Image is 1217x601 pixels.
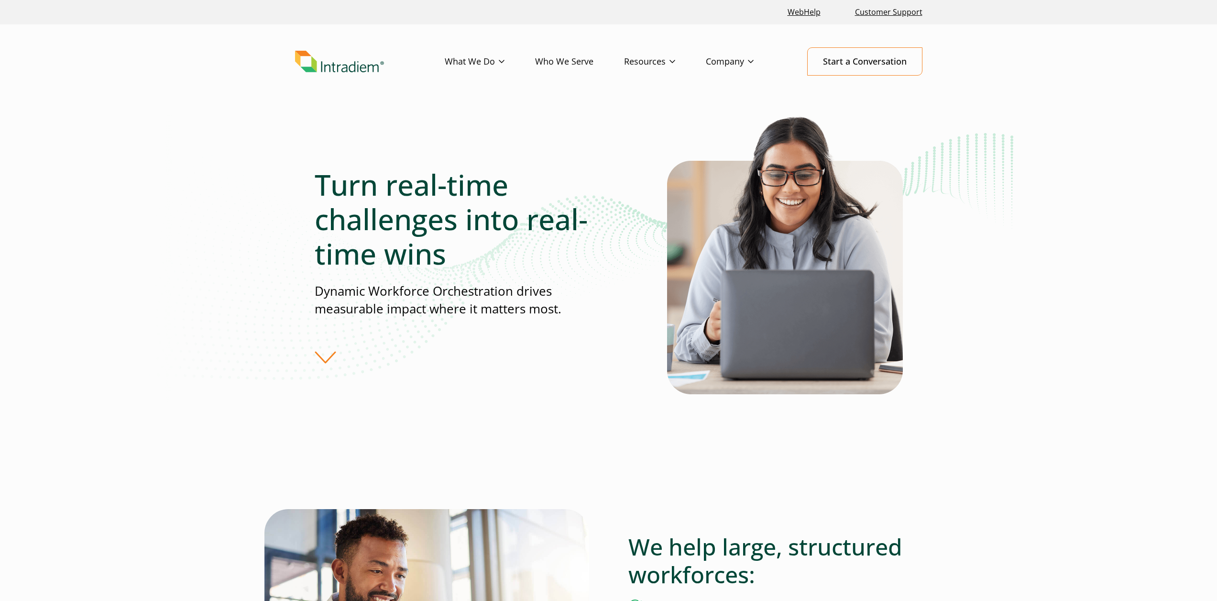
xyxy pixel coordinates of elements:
a: Link opens in a new window [784,2,824,22]
a: Link to homepage of Intradiem [295,51,445,73]
h2: We help large, structured workforces: [628,533,903,588]
a: What We Do [445,48,535,76]
a: Company [706,48,784,76]
img: Intradiem [295,51,384,73]
p: Dynamic Workforce Orchestration drives measurable impact where it matters most. [315,282,608,318]
a: Who We Serve [535,48,624,76]
a: Customer Support [851,2,926,22]
a: Resources [624,48,706,76]
h1: Turn real-time challenges into real-time wins [315,167,608,271]
img: Solutions for Contact Center Teams [667,114,903,394]
a: Start a Conversation [807,47,922,76]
